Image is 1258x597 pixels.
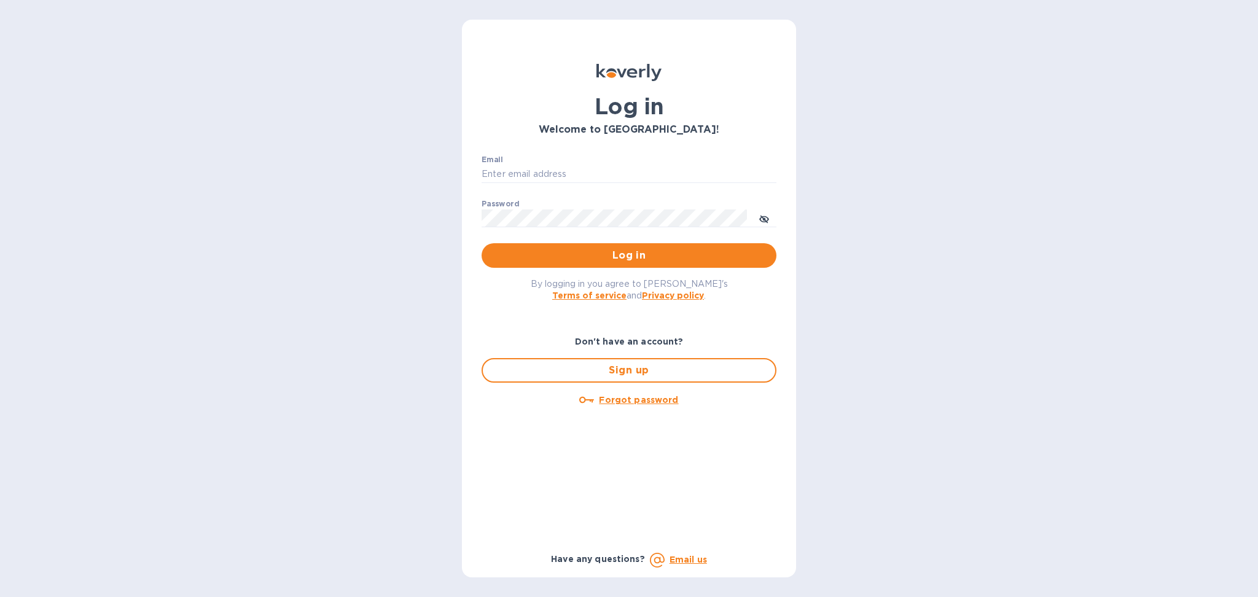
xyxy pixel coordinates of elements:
[531,279,728,300] span: By logging in you agree to [PERSON_NAME]'s and .
[482,156,503,163] label: Email
[482,200,519,208] label: Password
[551,554,645,564] b: Have any questions?
[596,64,662,81] img: Koverly
[642,291,704,300] a: Privacy policy
[575,337,684,346] b: Don't have an account?
[752,206,776,230] button: toggle password visibility
[493,363,765,378] span: Sign up
[482,243,776,268] button: Log in
[482,165,776,184] input: Enter email address
[670,555,707,564] a: Email us
[482,124,776,136] h3: Welcome to [GEOGRAPHIC_DATA]!
[482,93,776,119] h1: Log in
[491,248,767,263] span: Log in
[482,358,776,383] button: Sign up
[552,291,627,300] a: Terms of service
[599,395,678,405] u: Forgot password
